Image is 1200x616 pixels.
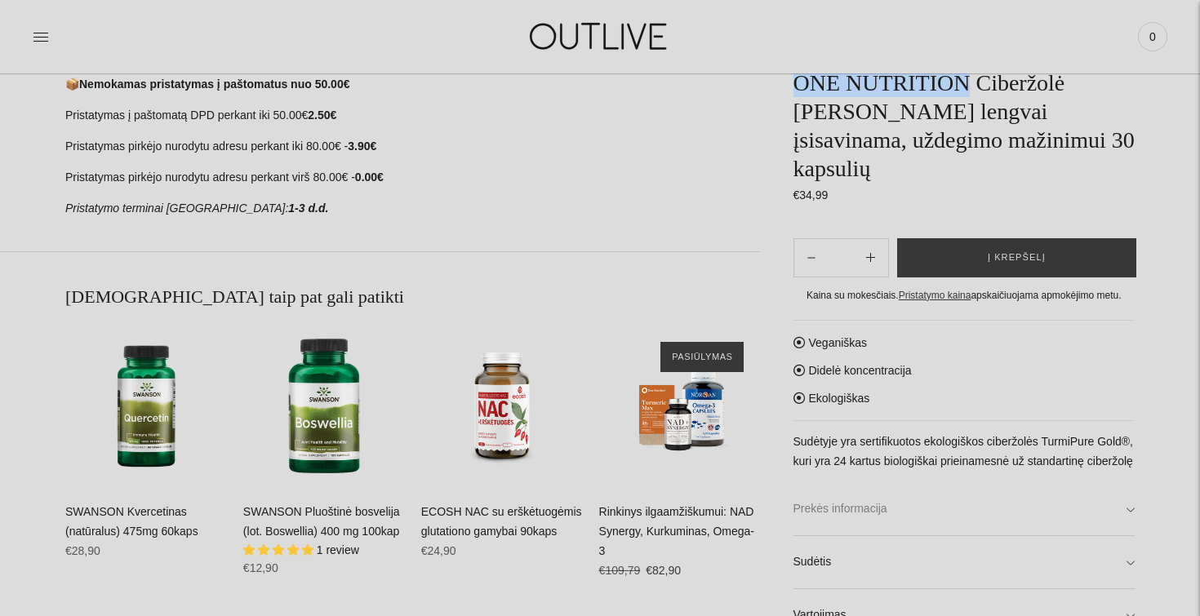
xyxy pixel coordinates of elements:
[288,202,328,215] strong: 1-3 d.d.
[599,564,641,577] s: €109,79
[243,326,405,487] a: SWANSON Pluoštinė bosvelija (lot. Boswellia) 400 mg 100kap
[793,188,829,202] span: €34,99
[599,505,754,557] a: Rinkinys ilgaamžiškumui: NAD Synergy, Kurkuminas, Omega-3
[421,326,583,487] a: ECOSH NAC su erškėtuogėmis glutationo gamybai 90kaps
[317,543,359,556] span: 1 review
[355,171,384,184] strong: 0.00€
[79,78,349,91] strong: Nemokamas pristatymas į paštomatus nuo 50.00€
[853,238,888,277] button: Subtract product quantity
[899,290,971,301] a: Pristatymo kaina
[65,326,227,487] a: SWANSON Kvercetinas (natūralus) 475mg 60kaps
[793,287,1136,304] div: Kaina su mokesčiais. apskaičiuojama apmokėjimo metu.
[348,140,376,153] strong: 3.90€
[793,536,1136,588] a: Sudėtis
[1138,19,1167,55] a: 0
[897,238,1136,277] button: Į krepšelį
[421,505,582,538] a: ECOSH NAC su erškėtuogėmis glutationo gamybai 90kaps
[65,505,198,538] a: SWANSON Kvercetinas (natūralus) 475mg 60kaps
[793,483,1136,535] a: Prekės informacija
[65,202,288,215] em: Pristatymo terminai [GEOGRAPHIC_DATA]:
[308,109,336,122] strong: 2.50€
[1141,25,1164,48] span: 0
[243,505,400,538] a: SWANSON Pluoštinė bosvelija (lot. Boswellia) 400 mg 100kap
[65,75,760,95] p: 📦
[599,326,761,487] a: Rinkinys ilgaamžiškumui: NAD Synergy, Kurkuminas, Omega-3
[243,543,317,556] span: 5.00 stars
[65,106,760,126] p: Pristatymas į paštomatą DPD perkant iki 50.00€
[243,561,278,574] span: €12,90
[646,564,681,577] span: €82,90
[65,168,760,188] p: Pristatymas pirkėjo nurodytu adresu perkant virš 80.00€ -
[794,238,829,277] button: Add product quantity
[65,137,760,157] p: Pristatymas pirkėjo nurodytu adresu perkant iki 80.00€ -
[988,250,1046,266] span: Į krepšelį
[498,8,702,64] img: OUTLIVE
[65,285,760,309] h2: [DEMOGRAPHIC_DATA] taip pat gali patikti
[793,69,1136,183] h1: ONE NUTRITION Ciberžolė [PERSON_NAME] lengvai įsisavinama, uždegimo mažinimui 30 kapsulių
[829,246,853,269] input: Product quantity
[65,544,100,557] span: €28,90
[421,544,456,557] span: €24,90
[793,432,1136,472] p: Sudėtyje yra sertifikuotos ekologiškos ciberžolės TurmiPure Gold®, kuri yra 24 kartus biologiškai...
